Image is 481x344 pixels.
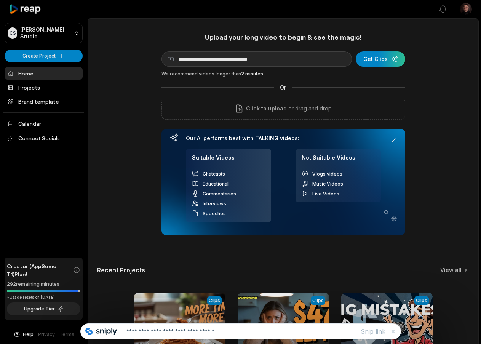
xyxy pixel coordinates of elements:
[440,266,462,274] a: View all
[312,181,343,187] span: Music Videos
[5,50,83,62] button: Create Project
[186,135,381,142] h3: Our AI performs best with TALKING videos:
[161,33,405,42] h1: Upload your long video to begin & see the magic!
[7,294,80,300] div: *Usage resets on [DATE]
[7,280,80,288] div: 292 remaining minutes
[203,211,226,216] span: Speeches
[8,27,17,39] div: CS
[203,201,226,206] span: Interviews
[23,331,34,338] span: Help
[59,331,74,338] a: Terms
[38,331,55,338] a: Privacy
[5,95,83,108] a: Brand template
[5,81,83,94] a: Projects
[5,67,83,80] a: Home
[5,117,83,130] a: Calendar
[356,51,405,67] button: Get Clips
[246,104,287,113] span: Click to upload
[7,262,73,278] span: Creator (AppSumo T1) Plan!
[241,71,263,77] span: 2 minutes
[274,83,292,91] span: Or
[203,191,236,197] span: Commentaries
[13,331,34,338] button: Help
[97,266,145,274] h2: Recent Projects
[161,70,405,77] div: We recommend videos longer than .
[20,26,71,40] p: [PERSON_NAME] Studio
[312,171,342,177] span: Vlogs videos
[312,191,339,197] span: Live Videos
[7,302,80,315] button: Upgrade Tier
[287,104,332,113] p: or drag and drop
[5,131,83,145] span: Connect Socials
[302,154,375,165] h4: Not Suitable Videos
[203,181,229,187] span: Educational
[203,171,225,177] span: Chatcasts
[192,154,265,165] h4: Suitable Videos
